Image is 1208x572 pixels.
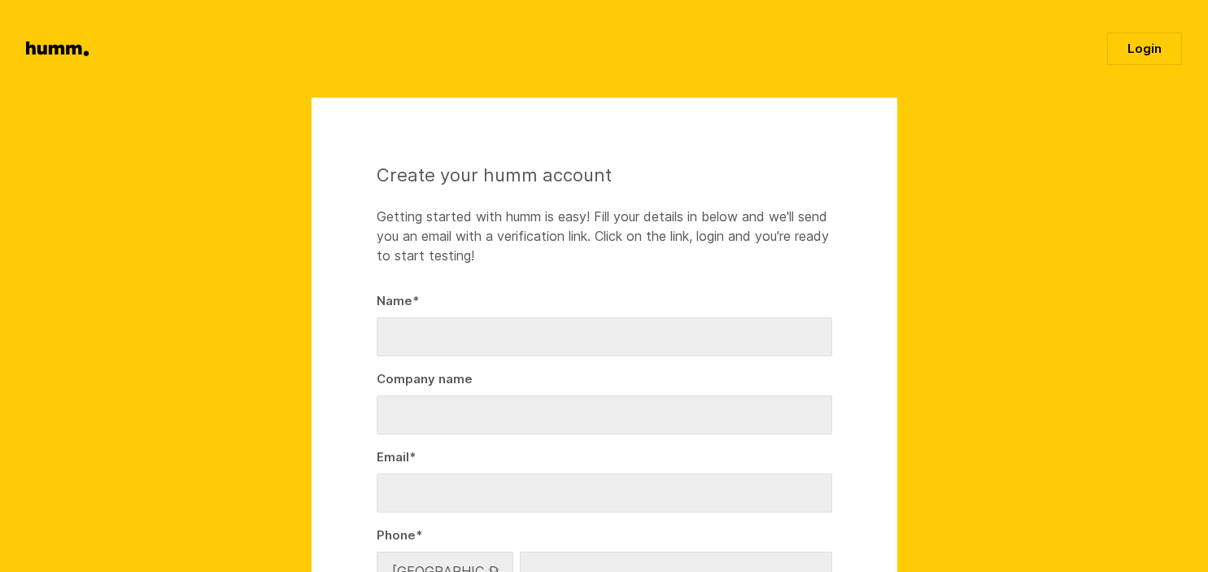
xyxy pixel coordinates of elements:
[1107,33,1182,65] a: Login
[377,369,832,389] label: Company name
[377,291,832,311] label: Name
[377,207,832,265] p: Getting started with humm is easy! Fill your details in below and we'll send you an email with a ...
[412,293,419,308] span: This field is required
[377,163,832,187] h1: Create your humm account
[409,449,416,465] span: This field is required
[377,448,832,467] label: Email
[377,526,832,545] label: Phone
[416,527,422,543] span: This field is required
